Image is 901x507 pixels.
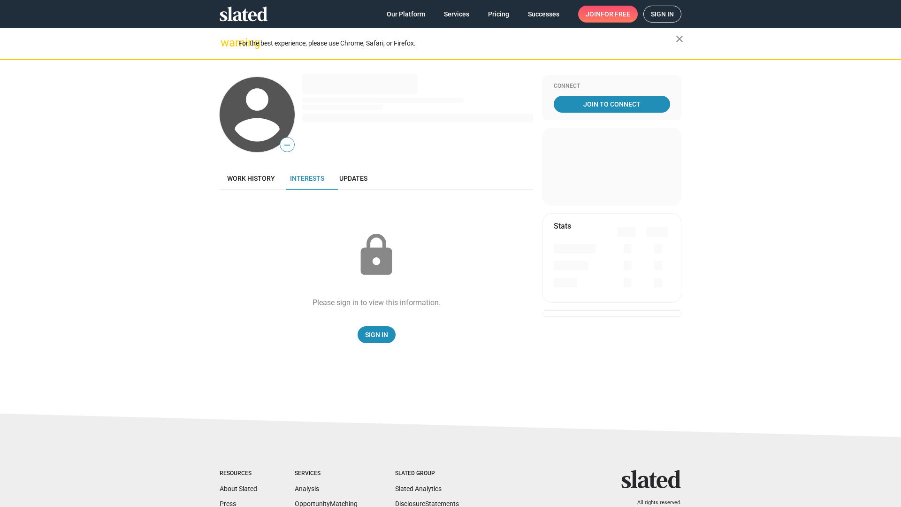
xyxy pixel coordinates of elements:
[227,175,275,182] span: Work history
[220,485,257,492] a: About Slated
[554,83,670,90] div: Connect
[220,470,257,477] div: Resources
[358,326,396,343] a: Sign In
[395,485,442,492] a: Slated Analytics
[295,470,358,477] div: Services
[395,470,459,477] div: Slated Group
[290,175,324,182] span: Interests
[353,232,400,279] mat-icon: lock
[601,6,630,23] span: for free
[295,485,319,492] a: Analysis
[313,298,441,307] div: Please sign in to view this information.
[365,326,388,343] span: Sign In
[520,6,567,23] a: Successes
[220,167,283,190] a: Work history
[554,96,670,113] a: Join To Connect
[556,96,668,113] span: Join To Connect
[387,6,425,23] span: Our Platform
[332,167,375,190] a: Updates
[651,6,674,22] span: Sign in
[238,37,676,50] div: For the best experience, please use Chrome, Safari, or Firefox.
[444,6,469,23] span: Services
[578,6,638,23] a: Joinfor free
[488,6,509,23] span: Pricing
[554,221,571,231] mat-card-title: Stats
[643,6,681,23] a: Sign in
[586,6,630,23] span: Join
[481,6,517,23] a: Pricing
[436,6,477,23] a: Services
[221,37,232,48] mat-icon: warning
[339,175,367,182] span: Updates
[280,139,294,151] span: —
[674,33,685,45] mat-icon: close
[283,167,332,190] a: Interests
[528,6,559,23] span: Successes
[379,6,433,23] a: Our Platform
